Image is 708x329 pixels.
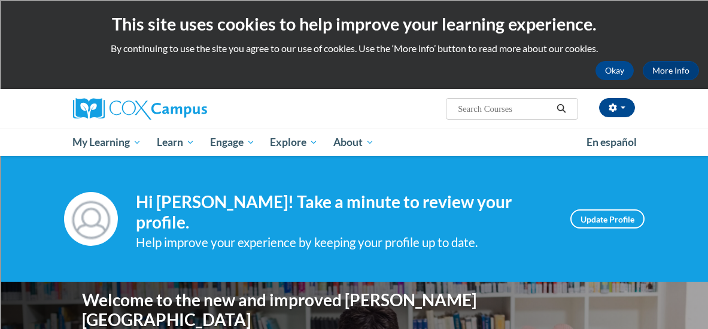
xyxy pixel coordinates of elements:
[270,135,318,150] span: Explore
[73,98,248,120] a: Cox Campus
[210,135,255,150] span: Engage
[262,129,326,156] a: Explore
[149,129,202,156] a: Learn
[64,129,645,156] div: Main menu
[552,102,570,116] button: Search
[157,135,195,150] span: Learn
[333,135,374,150] span: About
[73,98,207,120] img: Cox Campus
[65,129,150,156] a: My Learning
[587,136,637,148] span: En español
[202,129,263,156] a: Engage
[457,102,552,116] input: Search Courses
[326,129,382,156] a: About
[599,98,635,117] button: Account Settings
[72,135,141,150] span: My Learning
[579,130,645,155] a: En español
